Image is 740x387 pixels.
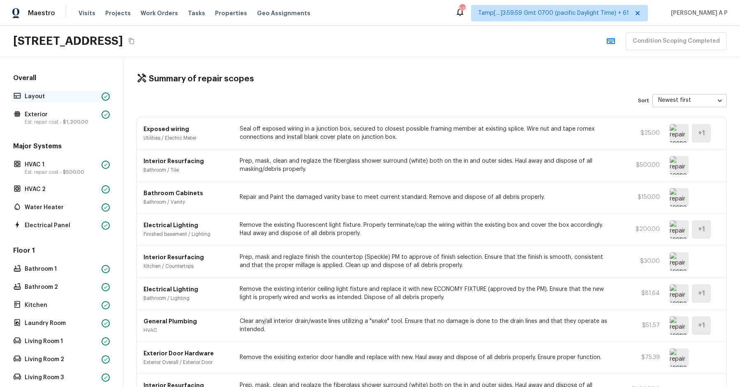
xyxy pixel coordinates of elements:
[25,265,98,273] p: Bathroom 1
[25,185,98,193] p: HVAC 2
[143,295,230,302] p: Bathroom / Lighting
[698,225,705,234] h5: + 1
[623,225,660,233] p: $200.00
[25,203,98,212] p: Water Heater
[240,253,613,270] p: Prep, mask and reglaze finish the countertop (Speckle) PM to approve of finish selection. Ensure ...
[240,285,613,302] p: Remove the existing interior ceiling light fixture and replace it with new ECONOMY FIXTURE (appro...
[623,321,660,329] p: $51.57
[25,355,98,364] p: Living Room 2
[670,348,689,367] img: repair scope asset
[143,125,230,133] p: Exposed wiring
[698,129,705,138] h5: + 1
[668,9,728,17] span: [PERSON_NAME] A P
[623,193,660,201] p: $150.00
[623,289,660,297] p: $81.64
[240,125,613,141] p: Seal off exposed wiring in a junction box, secured to closest possible framing member at existing...
[143,285,230,293] p: Electrical Lighting
[63,120,88,124] span: $1,200.00
[257,9,310,17] span: Geo Assignments
[143,349,230,357] p: Exterior Door Hardware
[143,327,230,334] p: HVAC
[215,9,247,17] span: Properties
[670,252,689,271] img: repair scope asset
[143,157,230,165] p: Interior Resurfacing
[143,359,230,366] p: Exterior Overall / Exterior Door
[143,253,230,261] p: Interior Resurfacing
[25,92,98,101] p: Layout
[670,284,689,303] img: repair scope asset
[12,74,111,84] h5: Overall
[652,90,727,111] div: Newest first
[105,9,131,17] span: Projects
[698,321,705,330] h5: + 1
[25,373,98,382] p: Living Room 3
[623,257,660,265] p: $30.00
[623,353,660,362] p: $75.39
[638,97,649,104] p: Sort
[63,170,84,175] span: $500.00
[459,5,465,13] div: 531
[240,193,613,201] p: Repair and Paint the damaged vanity base to meet current standard. Remove and dispose of all debr...
[25,283,98,291] p: Bathroom 2
[79,9,95,17] span: Visits
[143,167,230,173] p: Bathroom / Tile
[143,199,230,205] p: Bathroom / Vanity
[28,9,55,17] span: Maestro
[143,263,230,270] p: Kitchen / Countertops
[143,317,230,325] p: General Plumbing
[25,319,98,327] p: Laundry Room
[623,161,660,169] p: $500.00
[12,246,111,257] h5: Floor 1
[670,316,689,335] img: repair scope asset
[126,36,137,46] button: Copy Address
[25,221,98,230] p: Electrical Panel
[25,161,98,169] p: HVAC 1
[188,10,205,16] span: Tasks
[698,289,705,298] h5: + 1
[478,9,629,17] span: Tamp[…]3:59:59 Gmt 0700 (pacific Daylight Time) + 61
[143,231,230,237] p: Finished basement / Lighting
[149,74,254,84] h4: Summary of repair scopes
[240,221,613,237] p: Remove the existing fluorescent light fixture. Properly terminate/cap the wiring within the exist...
[25,169,98,175] p: Est. repair cost -
[25,301,98,309] p: Kitchen
[25,119,98,125] p: Est. repair cost -
[240,157,613,173] p: Prep, mask, clean and reglaze the fiberglass shower surround (white) both on the in and outer sid...
[240,317,613,334] p: Clear any/all interior drain/waste lines utilizing a "snake" tool. Ensure that no damage is done ...
[670,188,689,207] img: repair scope asset
[25,337,98,346] p: Living Room 1
[670,220,689,239] img: repair scope asset
[141,9,178,17] span: Work Orders
[623,129,660,137] p: $25.00
[25,111,98,119] p: Exterior
[13,34,123,48] h2: [STREET_ADDRESS]
[143,221,230,229] p: Electrical Lighting
[670,156,689,175] img: repair scope asset
[12,142,111,152] h5: Major Systems
[670,124,689,143] img: repair scope asset
[143,189,230,197] p: Bathroom Cabinets
[240,353,613,362] p: Remove the exisiting exterior door handle and replace with new. Haul away and dispose of all debr...
[143,135,230,141] p: Utilities / Electric Meter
